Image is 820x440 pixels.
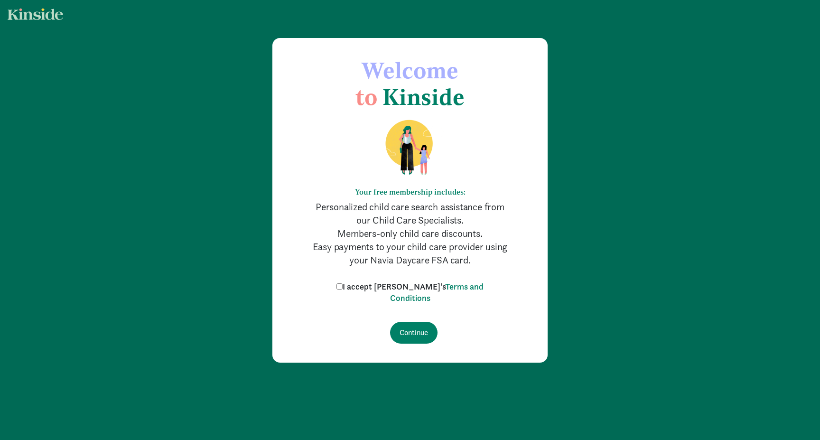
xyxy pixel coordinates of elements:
label: I accept [PERSON_NAME]'s [334,281,486,304]
p: Personalized child care search assistance from our Child Care Specialists. [310,200,510,227]
a: Terms and Conditions [390,281,484,303]
img: light.svg [8,8,63,20]
input: Continue [390,322,438,344]
span: Welcome [362,56,458,84]
input: I accept [PERSON_NAME]'sTerms and Conditions [336,283,343,290]
span: Kinside [382,83,465,111]
img: illustration-mom-daughter.png [374,119,447,176]
p: Members-only child care discounts. [310,227,510,240]
span: to [355,83,377,111]
p: Easy payments to your child care provider using your Navia Daycare FSA card. [310,240,510,267]
h6: Your free membership includes: [310,187,510,197]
